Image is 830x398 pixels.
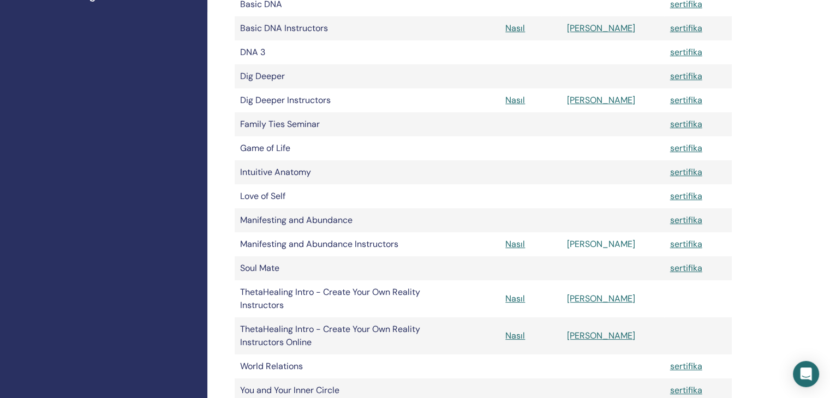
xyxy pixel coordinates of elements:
a: sertifika [670,22,702,34]
div: Open Intercom Messenger [793,361,819,387]
a: [PERSON_NAME] [567,94,635,106]
td: Dig Deeper Instructors [235,88,431,112]
a: [PERSON_NAME] [567,22,635,34]
td: Manifesting and Abundance Instructors [235,232,431,256]
a: sertifika [670,46,702,58]
td: ThetaHealing Intro - Create Your Own Reality Instructors [235,280,431,317]
a: sertifika [670,94,702,106]
a: sertifika [670,166,702,178]
td: Dig Deeper [235,64,431,88]
td: Intuitive Anatomy [235,160,431,184]
a: sertifika [670,118,702,130]
a: Nasıl [505,22,525,34]
td: DNA 3 [235,40,431,64]
td: Manifesting and Abundance [235,208,431,232]
a: sertifika [670,214,702,226]
a: sertifika [670,190,702,202]
a: sertifika [670,142,702,154]
td: Soul Mate [235,256,431,280]
td: Game of Life [235,136,431,160]
td: ThetaHealing Intro - Create Your Own Reality Instructors Online [235,317,431,354]
a: [PERSON_NAME] [567,293,635,304]
a: [PERSON_NAME] [567,238,635,250]
td: World Relations [235,354,431,378]
a: sertifika [670,360,702,372]
td: Basic DNA Instructors [235,16,431,40]
a: sertifika [670,238,702,250]
a: Nasıl [505,330,525,341]
td: Love of Self [235,184,431,208]
a: sertifika [670,262,702,274]
td: Family Ties Seminar [235,112,431,136]
a: [PERSON_NAME] [567,330,635,341]
a: sertifika [670,70,702,82]
a: Nasıl [505,94,525,106]
a: sertifika [670,384,702,396]
a: Nasıl [505,293,525,304]
a: Nasıl [505,238,525,250]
